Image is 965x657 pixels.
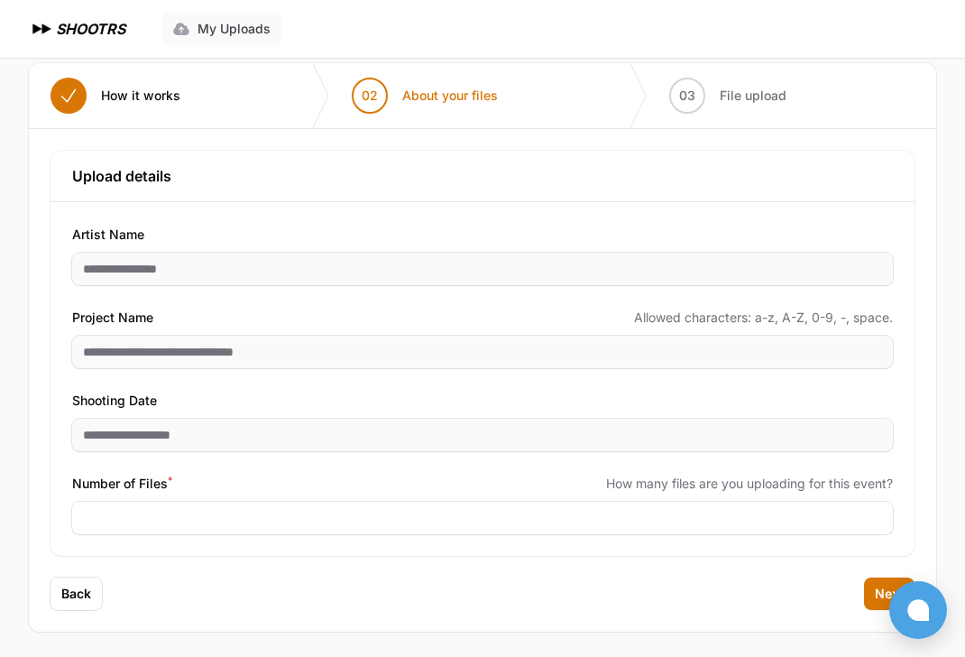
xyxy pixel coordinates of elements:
[864,578,914,610] button: Next
[720,87,786,105] span: File upload
[29,18,125,40] a: SHOOTRS SHOOTRS
[101,87,180,105] span: How it works
[72,473,172,495] span: Number of Files
[72,390,157,412] span: Shooting Date
[29,18,56,40] img: SHOOTRS
[161,13,281,45] a: My Uploads
[362,87,378,105] span: 02
[72,165,893,187] h3: Upload details
[889,581,947,639] button: Open chat window
[72,307,153,328] span: Project Name
[61,585,91,603] span: Back
[606,475,893,493] span: How many files are you uploading for this event?
[72,224,144,245] span: Artist Name
[402,87,498,105] span: About your files
[875,585,904,603] span: Next
[648,63,808,128] button: 03 File upload
[330,63,519,128] button: 02 About your files
[634,309,893,327] span: Allowed characters: a-z, A-Z, 0-9, -, space.
[29,63,202,128] button: How it works
[198,20,271,38] span: My Uploads
[679,87,695,105] span: 03
[51,578,102,610] button: Back
[56,18,125,40] h1: SHOOTRS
